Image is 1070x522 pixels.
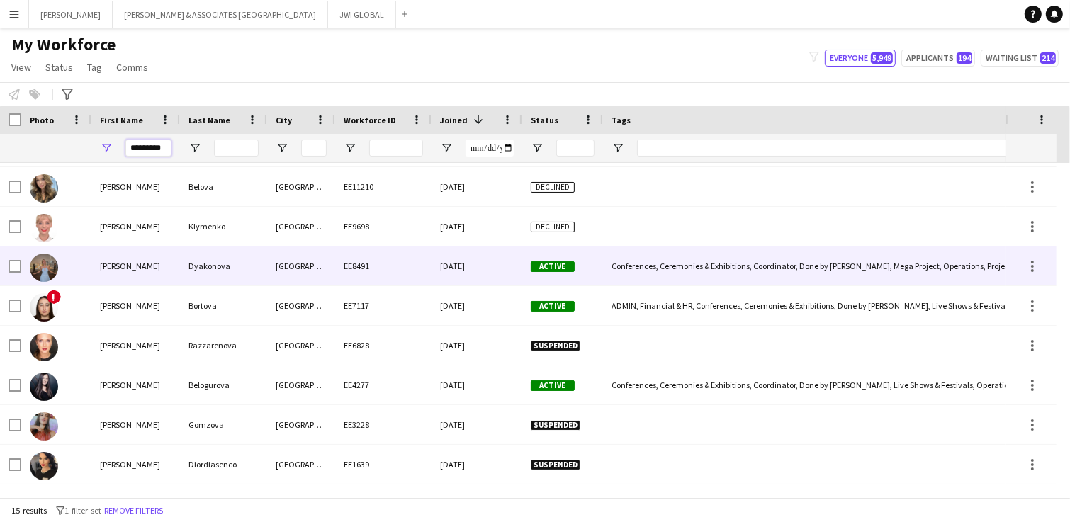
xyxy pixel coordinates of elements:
[180,246,267,285] div: Dyakonova
[180,167,267,206] div: Belova
[188,115,230,125] span: Last Name
[11,34,116,55] span: My Workforce
[612,115,631,125] span: Tags
[180,207,267,246] div: Klymenko
[267,365,335,404] div: [GEOGRAPHIC_DATA]
[531,261,575,272] span: Active
[6,58,37,76] a: View
[531,420,580,431] span: Suspended
[30,412,58,441] img: Anastasia Gomzova
[125,140,171,157] input: First Name Filter Input
[267,167,335,206] div: [GEOGRAPHIC_DATA]
[335,445,432,484] div: EE1639
[981,50,1059,67] button: Waiting list214
[267,445,335,484] div: [GEOGRAPHIC_DATA]
[344,142,356,154] button: Open Filter Menu
[111,58,154,76] a: Comms
[267,246,335,285] div: [GEOGRAPHIC_DATA]
[335,286,432,325] div: EE7117
[91,445,180,484] div: [PERSON_NAME]
[432,286,522,325] div: [DATE]
[45,61,73,74] span: Status
[188,142,201,154] button: Open Filter Menu
[466,140,514,157] input: Joined Filter Input
[40,58,79,76] a: Status
[432,207,522,246] div: [DATE]
[91,365,180,404] div: [PERSON_NAME]
[531,222,575,232] span: Declined
[531,115,558,125] span: Status
[335,246,432,285] div: EE8491
[11,61,31,74] span: View
[267,207,335,246] div: [GEOGRAPHIC_DATA]
[335,326,432,365] div: EE6828
[59,86,76,103] app-action-btn: Advanced filters
[91,326,180,365] div: [PERSON_NAME]
[871,52,893,64] span: 5,949
[825,50,896,67] button: Everyone5,949
[531,142,544,154] button: Open Filter Menu
[531,380,575,391] span: Active
[180,365,267,404] div: Belogurova
[30,174,58,203] img: Anastasia Belova
[29,1,113,28] button: [PERSON_NAME]
[100,115,143,125] span: First Name
[432,246,522,285] div: [DATE]
[64,505,101,516] span: 1 filter set
[335,365,432,404] div: EE4277
[328,1,396,28] button: JWI GLOBAL
[1040,52,1056,64] span: 214
[91,207,180,246] div: [PERSON_NAME]
[30,373,58,401] img: Anastasia Belogurova
[531,301,575,312] span: Active
[87,61,102,74] span: Tag
[30,115,54,125] span: Photo
[276,115,292,125] span: City
[180,445,267,484] div: Dior­diasenco
[91,167,180,206] div: [PERSON_NAME]
[214,140,259,157] input: Last Name Filter Input
[344,115,396,125] span: Workforce ID
[531,182,575,193] span: Declined
[440,115,468,125] span: Joined
[30,452,58,480] img: Anastasia Dior­diasenco
[113,1,328,28] button: [PERSON_NAME] & ASSOCIATES [GEOGRAPHIC_DATA]
[432,405,522,444] div: [DATE]
[267,326,335,365] div: [GEOGRAPHIC_DATA]
[267,286,335,325] div: [GEOGRAPHIC_DATA]
[276,142,288,154] button: Open Filter Menu
[47,290,61,304] span: !
[335,207,432,246] div: EE9698
[957,52,972,64] span: 194
[91,405,180,444] div: [PERSON_NAME]
[101,503,166,518] button: Remove filters
[180,405,267,444] div: Gomzova
[180,286,267,325] div: Bortova
[432,167,522,206] div: [DATE]
[116,61,148,74] span: Comms
[556,140,595,157] input: Status Filter Input
[335,167,432,206] div: EE11210
[901,50,975,67] button: Applicants194
[612,142,624,154] button: Open Filter Menu
[335,405,432,444] div: EE3228
[30,293,58,322] img: Anastasia Bortova
[301,140,327,157] input: City Filter Input
[432,326,522,365] div: [DATE]
[30,333,58,361] img: Anastasia Razzarenova
[100,142,113,154] button: Open Filter Menu
[531,341,580,351] span: Suspended
[180,326,267,365] div: Razzarenova
[91,246,180,285] div: [PERSON_NAME]
[432,365,522,404] div: [DATE]
[30,254,58,282] img: Anastasia Dyakonova
[369,140,423,157] input: Workforce ID Filter Input
[267,405,335,444] div: [GEOGRAPHIC_DATA]
[30,214,58,242] img: Anastasia Klymenko
[91,286,180,325] div: [PERSON_NAME]
[531,460,580,470] span: Suspended
[440,142,453,154] button: Open Filter Menu
[81,58,108,76] a: Tag
[432,445,522,484] div: [DATE]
